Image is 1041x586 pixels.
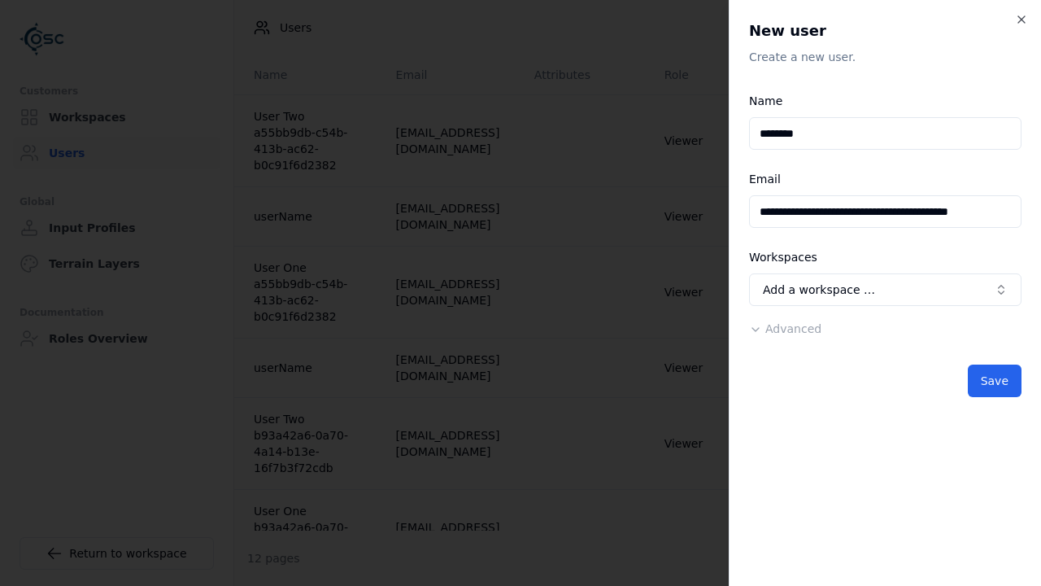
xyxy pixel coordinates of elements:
span: Add a workspace … [763,282,875,298]
button: Save [968,365,1021,397]
p: Create a new user. [749,49,1021,65]
h2: New user [749,20,1021,42]
label: Email [749,173,781,186]
button: Advanced [749,321,821,337]
span: Advanced [765,322,821,335]
label: Name [749,94,782,107]
label: Workspaces [749,251,817,264]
